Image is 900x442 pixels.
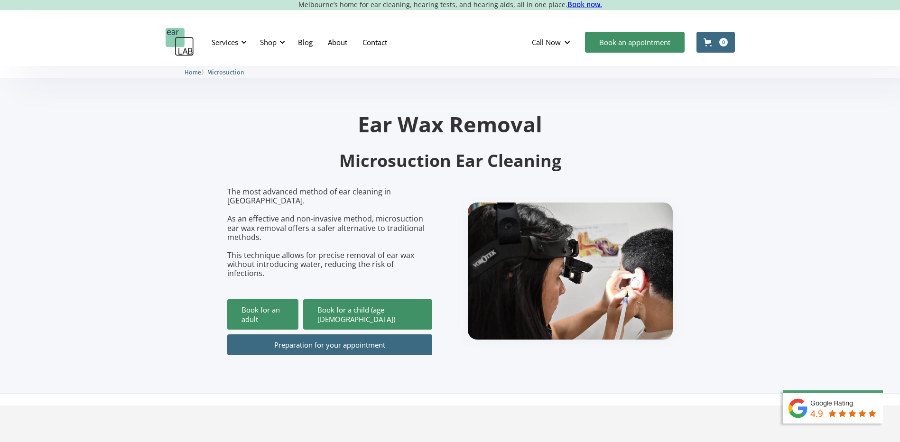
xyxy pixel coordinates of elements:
span: Home [185,69,201,76]
a: Home [185,67,201,76]
span: Microsuction [207,69,244,76]
a: Book an appointment [585,32,685,53]
li: 〉 [185,67,207,77]
a: home [166,28,194,56]
a: About [320,28,355,56]
a: Book for a child (age [DEMOGRAPHIC_DATA]) [303,299,432,330]
h1: Ear Wax Removal [227,113,673,135]
div: Call Now [532,37,561,47]
a: Contact [355,28,395,56]
div: Shop [260,37,277,47]
div: Services [206,28,250,56]
div: Shop [254,28,288,56]
a: Open cart [696,32,735,53]
img: boy getting ear checked. [468,203,673,340]
h2: Microsuction Ear Cleaning [227,150,673,172]
div: 0 [719,38,728,46]
a: Blog [290,28,320,56]
p: The most advanced method of ear cleaning in [GEOGRAPHIC_DATA]. As an effective and non-invasive m... [227,187,432,278]
a: Preparation for your appointment [227,334,432,355]
div: Call Now [524,28,580,56]
div: Services [212,37,238,47]
a: Book for an adult [227,299,298,330]
a: Microsuction [207,67,244,76]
